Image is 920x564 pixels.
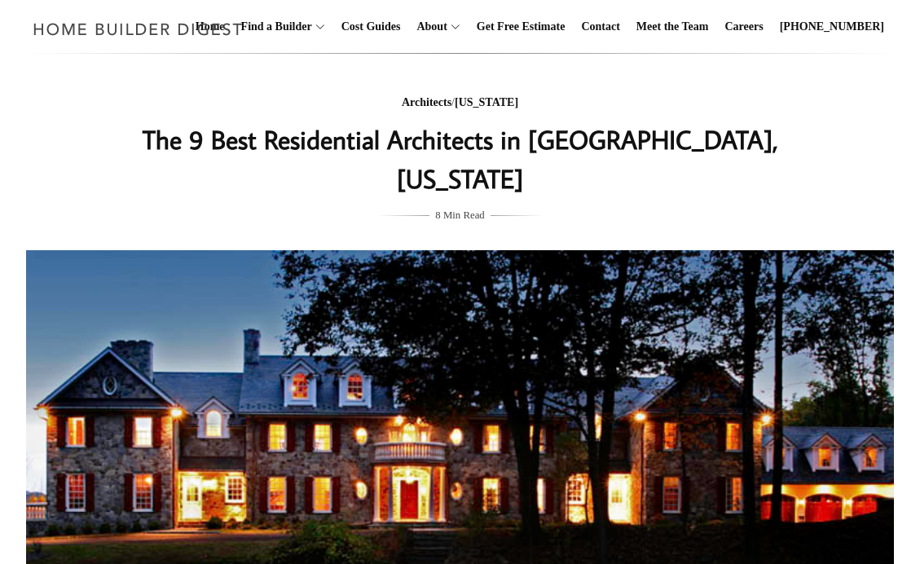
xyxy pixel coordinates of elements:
[435,206,484,224] span: 8 Min Read
[574,1,626,53] a: Contact
[455,96,518,108] a: [US_STATE]
[719,1,770,53] a: Careers
[135,93,786,113] div: /
[630,1,715,53] a: Meet the Team
[402,96,451,108] a: Architects
[470,1,572,53] a: Get Free Estimate
[135,120,786,198] h1: The 9 Best Residential Architects in [GEOGRAPHIC_DATA], [US_STATE]
[189,1,231,53] a: Home
[773,1,891,53] a: [PHONE_NUMBER]
[410,1,447,53] a: About
[26,13,250,45] img: Home Builder Digest
[235,1,312,53] a: Find a Builder
[335,1,407,53] a: Cost Guides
